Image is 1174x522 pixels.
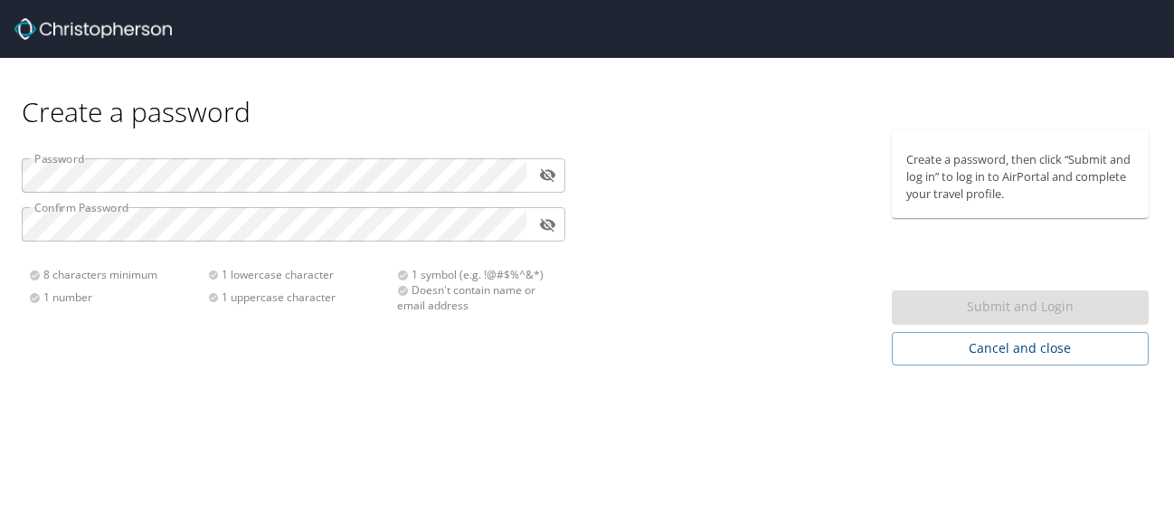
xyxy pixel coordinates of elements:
p: Create a password, then click “Submit and log in” to log in to AirPortal and complete your travel... [906,151,1135,204]
button: Cancel and close [892,332,1150,365]
img: Christopherson_logo_rev.png [14,18,172,40]
div: 8 characters minimum [29,267,208,282]
button: toggle password visibility [534,161,562,189]
div: 1 uppercase character [208,289,387,305]
span: Cancel and close [906,337,1135,360]
div: 1 lowercase character [208,267,387,282]
div: Create a password [22,58,1152,129]
div: 1 symbol (e.g. !@#$%^&*) [397,267,554,282]
div: Doesn't contain name or email address [397,282,554,313]
button: toggle password visibility [534,211,562,239]
div: 1 number [29,289,208,305]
